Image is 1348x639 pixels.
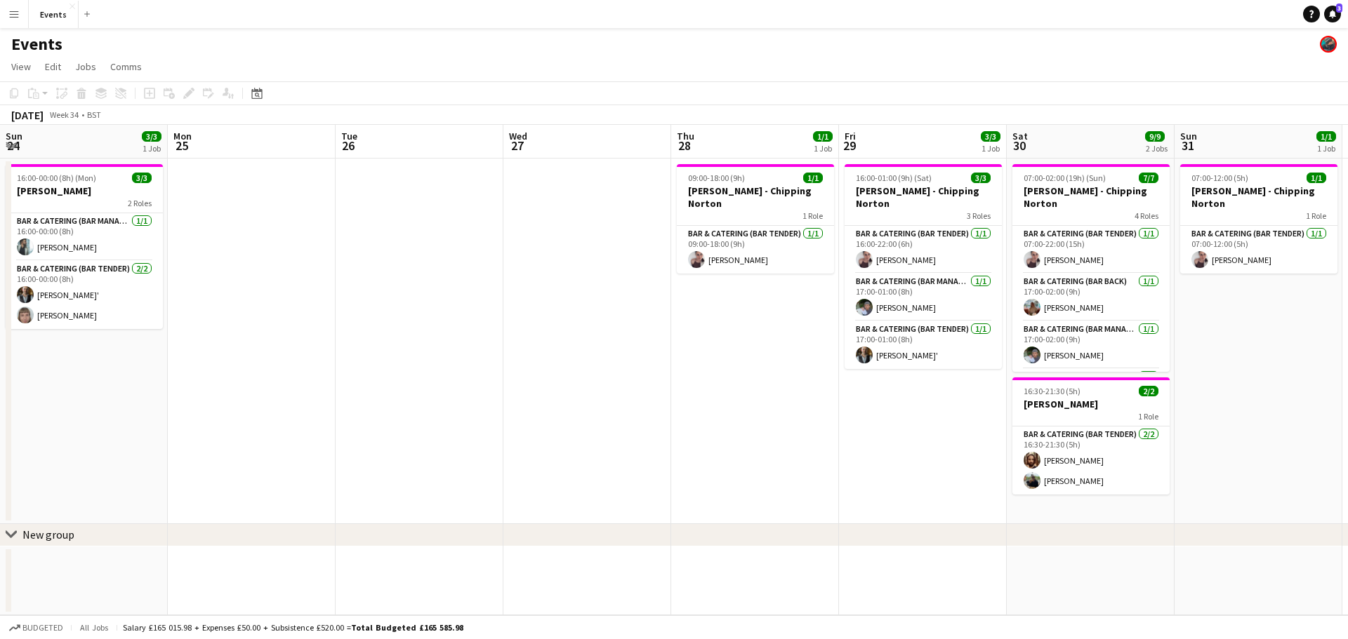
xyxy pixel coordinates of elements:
app-user-avatar: Dom Roche [1320,36,1337,53]
a: Jobs [70,58,102,76]
button: Events [29,1,79,28]
span: Budgeted [22,623,63,633]
span: Jobs [75,60,96,73]
div: [DATE] [11,108,44,122]
span: Edit [45,60,61,73]
a: 3 [1324,6,1341,22]
a: Edit [39,58,67,76]
span: 3 [1336,4,1342,13]
h1: Events [11,34,62,55]
span: Week 34 [46,109,81,120]
div: New group [22,527,74,542]
a: View [6,58,37,76]
button: Budgeted [7,620,65,635]
span: Total Budgeted £165 585.98 [351,622,463,633]
div: Salary £165 015.98 + Expenses £50.00 + Subsistence £520.00 = [123,622,463,633]
span: View [11,60,31,73]
span: All jobs [77,622,111,633]
span: Comms [110,60,142,73]
a: Comms [105,58,147,76]
div: BST [87,109,101,120]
